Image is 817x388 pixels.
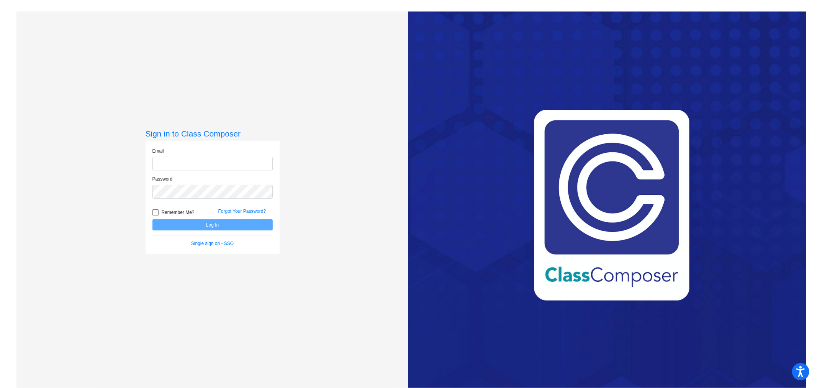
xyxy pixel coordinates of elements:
a: Single sign on - SSO [191,241,234,246]
button: Log In [152,219,273,230]
a: Forgot Your Password? [218,209,266,214]
h3: Sign in to Class Composer [146,129,280,138]
label: Email [152,148,164,155]
span: Remember Me? [162,208,195,217]
label: Password [152,176,173,182]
